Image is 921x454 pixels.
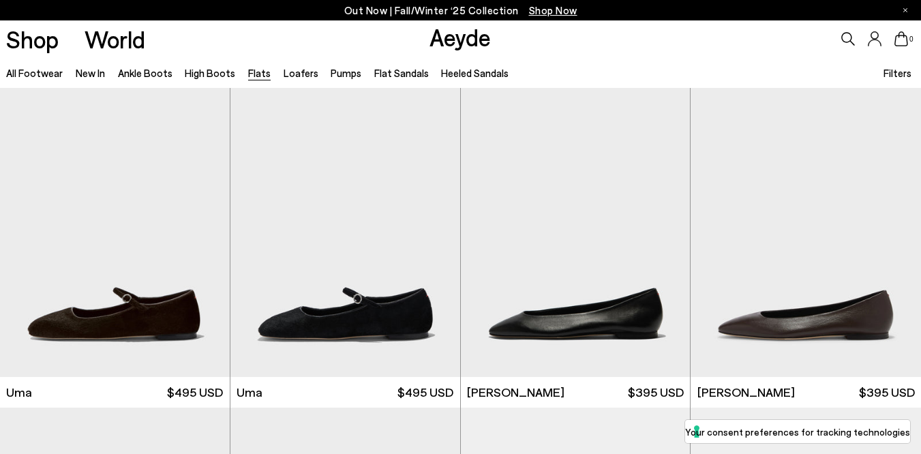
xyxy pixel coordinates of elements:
span: Filters [884,67,911,79]
span: [PERSON_NAME] [697,384,795,401]
label: Your consent preferences for tracking technologies [685,425,910,439]
span: Uma [6,384,32,401]
img: Uma Ponyhair Flats [230,88,460,377]
a: Flat Sandals [374,67,429,79]
span: Uma [237,384,262,401]
span: 0 [908,35,915,43]
span: $395 USD [628,384,684,401]
button: Your consent preferences for tracking technologies [685,420,910,443]
a: Ankle Boots [118,67,172,79]
p: Out Now | Fall/Winter ‘25 Collection [344,2,577,19]
a: Uma $495 USD [230,377,460,408]
a: Flats [248,67,271,79]
span: Navigate to /collections/new-in [529,4,577,16]
img: Ellie Almond-Toe Flats [691,88,921,377]
span: [PERSON_NAME] [467,384,564,401]
a: High Boots [185,67,235,79]
a: Heeled Sandals [441,67,509,79]
img: Ellie Almond-Toe Flats [461,88,691,377]
a: Shop [6,27,59,51]
span: $495 USD [167,384,223,401]
a: All Footwear [6,67,63,79]
a: [PERSON_NAME] $395 USD [691,377,921,408]
a: [PERSON_NAME] $395 USD [461,377,691,408]
span: $495 USD [397,384,453,401]
span: $395 USD [859,384,915,401]
a: Aeyde [429,22,491,51]
a: Pumps [331,67,361,79]
a: New In [76,67,105,79]
a: World [85,27,145,51]
a: 0 [894,31,908,46]
a: Loafers [284,67,318,79]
